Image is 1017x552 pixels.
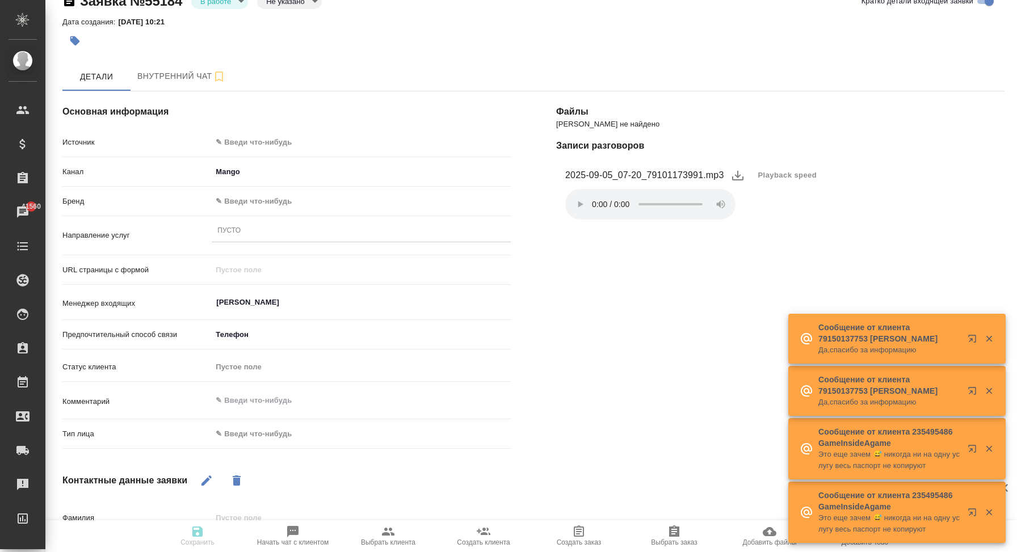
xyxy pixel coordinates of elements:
p: Это еще зачем 😅 никогда ни на одну услугу весь паспорт не копируют [818,449,960,471]
button: Начать чат с клиентом [245,520,341,552]
div: ✎ Введи что-нибудь [212,133,511,152]
div: Mango [212,162,511,182]
h4: Файлы [556,105,1005,119]
button: Выбрать заказ [627,520,722,552]
p: Фамилия [62,512,212,524]
p: Дата создания: [62,18,118,26]
button: Выбрать клиента [341,520,436,552]
button: Открыть в новой вкладке [961,501,988,528]
button: Создать заказ [531,520,627,552]
div: ✎ Введи что-нибудь [212,192,511,211]
p: Сообщение от клиента 235495486 GameInsideAgame [818,426,960,449]
svg: Подписаться [212,70,226,83]
p: Сообщение от клиента 235495486 GameInsideAgame [818,490,960,512]
div: Телефон [212,325,511,344]
input: Пустое поле [212,509,511,526]
button: Добавить тэг [62,28,87,53]
button: Открыть в новой вкладке [961,327,988,355]
span: Добавить файлы [742,538,796,546]
p: Канал [62,166,212,178]
div: Пустое поле [216,361,497,373]
button: download [724,162,751,189]
span: Создать заказ [557,538,602,546]
div: ✎ Введи что-нибудь [216,196,497,207]
p: Направление услуг [62,230,212,241]
p: Это еще зачем 😅 никогда ни на одну услугу весь паспорт не копируют [818,512,960,535]
button: Закрыть [977,334,1001,344]
button: Закрыть [977,444,1001,454]
h4: Записи разговоров [556,139,1005,153]
span: Внутренний чат [137,69,226,83]
button: Открыть в новой вкладке [961,380,988,407]
span: Начать чат с клиентом [257,538,329,546]
p: Сообщение от клиента 79150137753 [PERSON_NAME] [818,322,960,344]
p: Сообщение от клиента 79150137753 [PERSON_NAME] [818,374,960,397]
input: Пустое поле [212,262,511,278]
button: Создать клиента [436,520,531,552]
div: ✎ Введи что-нибудь [212,424,411,444]
p: Комментарий [62,396,212,407]
span: Выбрать заказ [651,538,697,546]
div: ✎ Введи что-нибудь [216,137,497,148]
div: ✎ Введи что-нибудь [216,428,397,440]
a: 41560 [3,198,43,226]
p: [PERSON_NAME] не найдено [556,119,1005,130]
button: Открыть в новой вкладке [961,437,988,465]
p: Тип лица [62,428,212,440]
div: Пустое поле [212,357,511,377]
p: Да,спасибо за информацию [818,397,960,408]
button: Закрыть [977,386,1001,396]
span: Playback speed [758,170,817,181]
p: Статус клиента [62,361,212,373]
button: Сохранить [150,520,245,552]
p: [DATE] 10:21 [118,18,173,26]
button: Playback [751,163,824,188]
p: Предпочтительный способ связи [62,329,212,340]
p: Менеджер входящих [62,298,212,309]
button: Добавить файлы [722,520,817,552]
button: Закрыть [977,507,1001,517]
p: Источник [62,137,212,148]
span: 41560 [15,201,48,212]
p: Бренд [62,196,212,207]
h4: Основная информация [62,105,511,119]
button: Удалить [223,467,250,494]
span: Выбрать клиента [361,538,415,546]
span: Сохранить [180,538,215,546]
span: Детали [69,70,124,84]
p: URL страницы с формой [62,264,212,276]
button: Редактировать [193,467,220,494]
div: Пусто [217,226,241,236]
audio: Ваш браузер не поддерживает элемент . [565,189,736,220]
p: Да,спасибо за информацию [818,344,960,356]
span: Создать клиента [457,538,510,546]
button: Open [505,301,507,304]
h4: Контактные данные заявки [62,474,187,487]
figcaption: 2025-09-05_07-20_79101173991.mp3 [565,168,724,182]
